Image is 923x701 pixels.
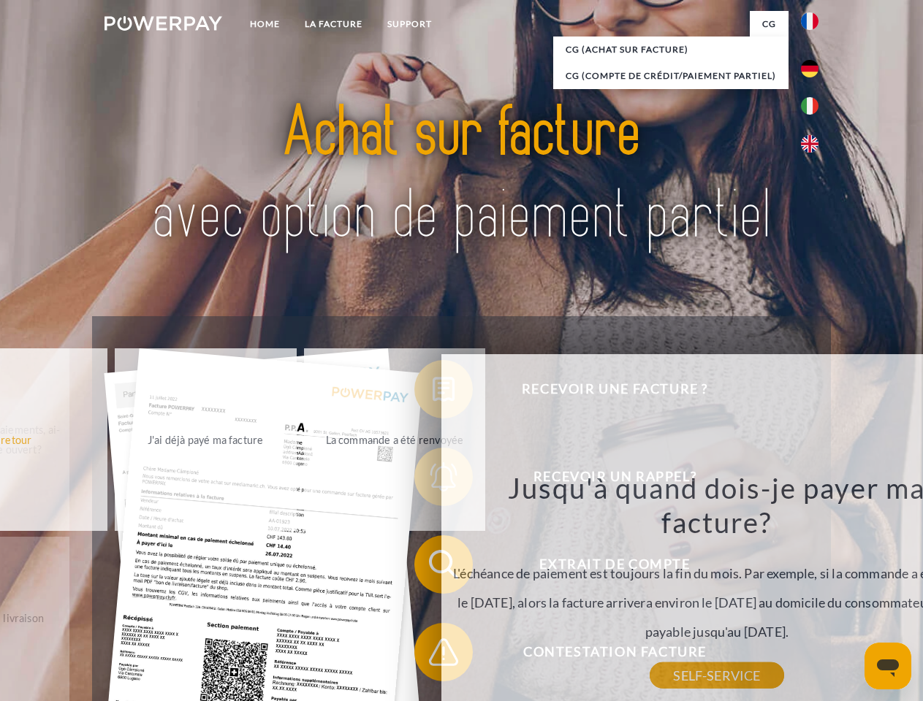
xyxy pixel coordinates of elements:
[238,11,292,37] a: Home
[801,97,818,115] img: it
[140,70,783,280] img: title-powerpay_fr.svg
[414,623,794,681] button: Contestation Facture
[414,535,794,594] button: Extrait de compte
[124,429,288,449] div: J'ai déjà payé ma facture
[801,12,818,30] img: fr
[313,429,477,449] div: La commande a été renvoyée
[865,643,911,689] iframe: Bouton de lancement de la fenêtre de messagerie
[553,63,789,89] a: CG (Compte de crédit/paiement partiel)
[750,11,789,37] a: CG
[650,662,783,689] a: SELF-SERVICE
[292,11,375,37] a: LA FACTURE
[375,11,444,37] a: Support
[105,16,222,31] img: logo-powerpay-white.svg
[553,37,789,63] a: CG (achat sur facture)
[801,60,818,77] img: de
[801,135,818,153] img: en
